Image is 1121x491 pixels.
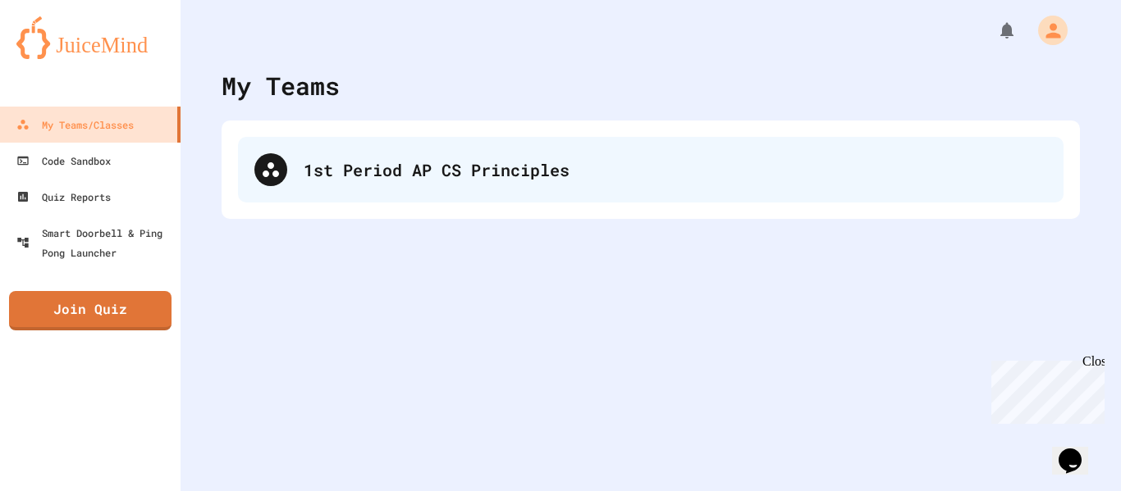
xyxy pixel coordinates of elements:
img: logo-orange.svg [16,16,164,59]
div: Chat with us now!Close [7,7,113,104]
div: Code Sandbox [16,151,111,170]
div: My Teams [222,67,340,104]
a: Join Quiz [9,291,172,330]
div: My Notifications [967,16,1021,44]
div: 1st Period AP CS Principles [304,157,1047,182]
div: Smart Doorbell & Ping Pong Launcher [16,223,174,262]
div: My Teams/Classes [16,115,134,134]
iframe: chat widget [1052,425,1105,475]
div: My Account [1021,11,1072,49]
div: 1st Period AP CS Principles [238,137,1064,202]
iframe: chat widget [985,354,1105,424]
div: Quiz Reports [16,187,111,207]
